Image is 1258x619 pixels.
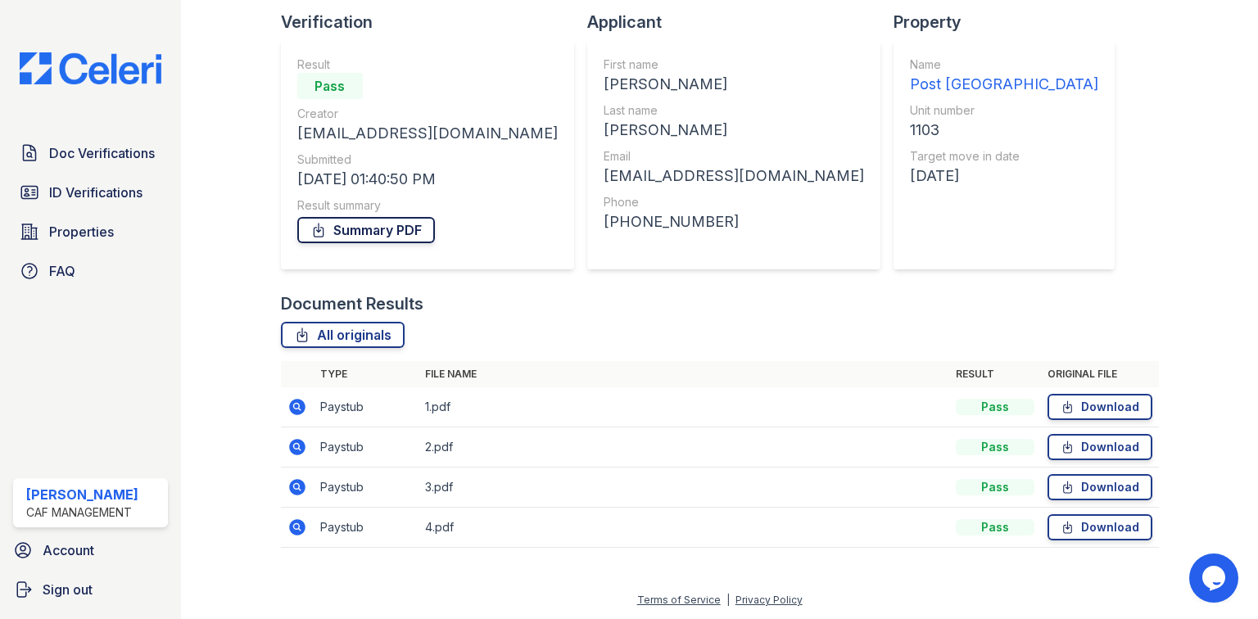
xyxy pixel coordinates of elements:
div: [EMAIL_ADDRESS][DOMAIN_NAME] [297,122,558,145]
div: [PERSON_NAME] [26,485,138,504]
div: Unit number [910,102,1098,119]
div: [PHONE_NUMBER] [604,210,864,233]
a: Properties [13,215,168,248]
a: Doc Verifications [13,137,168,169]
span: Properties [49,222,114,242]
a: FAQ [13,255,168,287]
div: Result [297,56,558,73]
span: FAQ [49,261,75,281]
th: File name [419,361,949,387]
div: [DATE] [910,165,1098,188]
img: CE_Logo_Blue-a8612792a0a2168367f1c8372b55b34899dd931a85d93a1a3d3e32e68fde9ad4.png [7,52,174,84]
div: Email [604,148,864,165]
td: 2.pdf [419,427,949,468]
div: Phone [604,194,864,210]
td: Paystub [314,387,419,427]
a: Download [1048,514,1152,540]
div: CAF Management [26,504,138,521]
a: Account [7,534,174,567]
td: 4.pdf [419,508,949,548]
div: [EMAIL_ADDRESS][DOMAIN_NAME] [604,165,864,188]
a: Name Post [GEOGRAPHIC_DATA] [910,56,1098,96]
div: Submitted [297,151,558,168]
a: Privacy Policy [735,594,803,606]
a: Download [1048,434,1152,460]
div: Post [GEOGRAPHIC_DATA] [910,73,1098,96]
th: Result [949,361,1041,387]
div: Document Results [281,292,423,315]
div: [PERSON_NAME] [604,73,864,96]
div: Pass [297,73,363,99]
div: Name [910,56,1098,73]
td: Paystub [314,508,419,548]
a: Download [1048,474,1152,500]
div: Creator [297,106,558,122]
iframe: chat widget [1189,553,1242,603]
div: Applicant [587,11,894,34]
div: Property [894,11,1128,34]
span: Sign out [43,580,93,599]
a: Download [1048,394,1152,420]
div: [PERSON_NAME] [604,119,864,142]
td: Paystub [314,427,419,468]
a: Summary PDF [297,217,435,243]
th: Original file [1041,361,1159,387]
td: 1.pdf [419,387,949,427]
a: Terms of Service [637,594,721,606]
th: Type [314,361,419,387]
span: Account [43,540,94,560]
td: 3.pdf [419,468,949,508]
div: Last name [604,102,864,119]
a: Sign out [7,573,174,606]
span: ID Verifications [49,183,143,202]
div: Result summary [297,197,558,214]
div: 1103 [910,119,1098,142]
div: Target move in date [910,148,1098,165]
td: Paystub [314,468,419,508]
div: [DATE] 01:40:50 PM [297,168,558,191]
div: Pass [956,399,1034,415]
div: Verification [281,11,587,34]
a: ID Verifications [13,176,168,209]
div: Pass [956,519,1034,535]
div: | [726,594,730,606]
div: Pass [956,439,1034,455]
span: Doc Verifications [49,143,155,163]
div: First name [604,56,864,73]
div: Pass [956,479,1034,495]
a: All originals [281,322,405,348]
